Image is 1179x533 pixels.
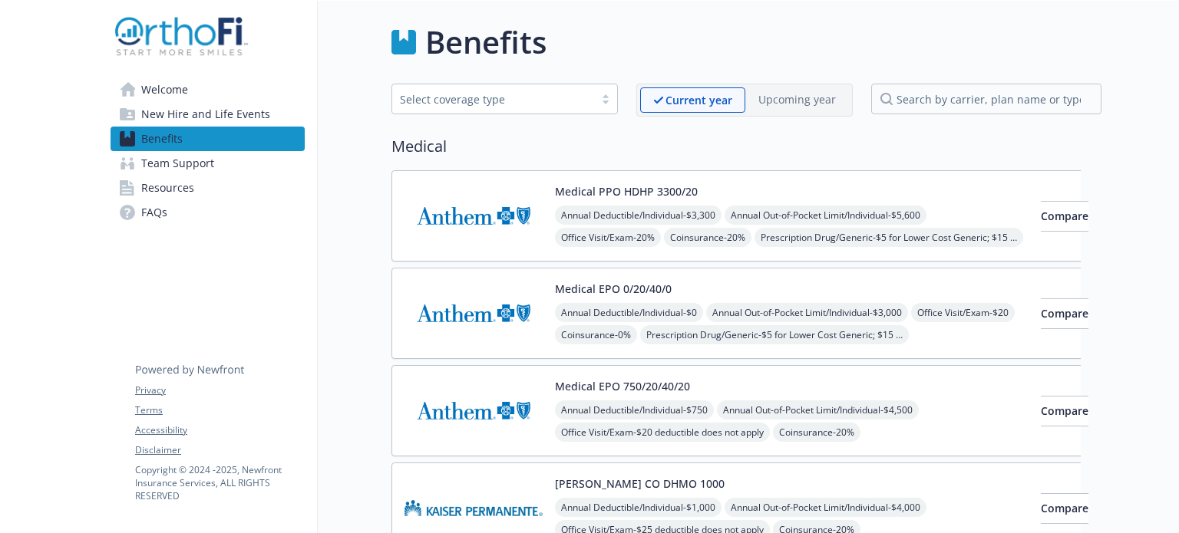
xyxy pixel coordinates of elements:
[111,200,305,225] a: FAQs
[555,325,637,344] span: Coinsurance - 0%
[555,378,690,394] button: Medical EPO 750/20/40/20
[555,281,672,297] button: Medical EPO 0/20/40/0
[135,383,304,397] a: Privacy
[555,183,698,199] button: Medical PPO HDHP 3300/20
[111,77,305,102] a: Welcome
[717,400,919,419] span: Annual Out-of-Pocket Limit/Individual - $4,500
[135,443,304,457] a: Disclaimer
[405,183,543,248] img: Anthem Blue Cross carrier logo
[555,228,661,247] span: Office Visit/Exam - 20%
[871,84,1101,114] input: search by carrier, plan name or type
[405,378,543,443] img: Anthem Blue Cross carrier logo
[640,325,909,344] span: Prescription Drug/Generic - $5 for Lower Cost Generic; $15 for Generic
[706,303,908,322] span: Annual Out-of-Pocket Limit/Individual - $3,000
[141,151,214,176] span: Team Support
[1041,306,1088,321] span: Compare
[141,176,194,200] span: Resources
[141,200,167,225] span: FAQs
[725,498,926,517] span: Annual Out-of-Pocket Limit/Individual - $4,000
[758,91,836,107] p: Upcoming year
[555,303,703,322] span: Annual Deductible/Individual - $0
[111,127,305,151] a: Benefits
[391,135,1101,158] h2: Medical
[911,303,1015,322] span: Office Visit/Exam - $20
[425,19,547,65] h1: Benefits
[555,475,725,492] button: [PERSON_NAME] CO DHMO 1000
[111,102,305,127] a: New Hire and Life Events
[555,498,722,517] span: Annual Deductible/Individual - $1,000
[1041,501,1088,515] span: Compare
[111,176,305,200] a: Resources
[1041,298,1088,329] button: Compare
[664,228,751,247] span: Coinsurance - 20%
[755,228,1023,247] span: Prescription Drug/Generic - $5 for Lower Cost Generic; $15 for Generic
[1041,493,1088,524] button: Compare
[555,423,770,442] span: Office Visit/Exam - $20 deductible does not apply
[111,151,305,176] a: Team Support
[1041,209,1088,223] span: Compare
[405,281,543,346] img: Anthem Blue Cross carrier logo
[745,87,849,113] span: Upcoming year
[141,127,183,151] span: Benefits
[400,91,586,107] div: Select coverage type
[725,206,926,225] span: Annual Out-of-Pocket Limit/Individual - $5,600
[665,92,732,108] p: Current year
[773,423,860,442] span: Coinsurance - 20%
[141,77,188,102] span: Welcome
[555,206,722,225] span: Annual Deductible/Individual - $3,300
[135,463,304,502] p: Copyright © 2024 - 2025 , Newfront Insurance Services, ALL RIGHTS RESERVED
[555,400,714,419] span: Annual Deductible/Individual - $750
[141,102,270,127] span: New Hire and Life Events
[1041,403,1088,418] span: Compare
[1041,201,1088,232] button: Compare
[135,423,304,437] a: Accessibility
[135,403,304,417] a: Terms
[1041,396,1088,426] button: Compare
